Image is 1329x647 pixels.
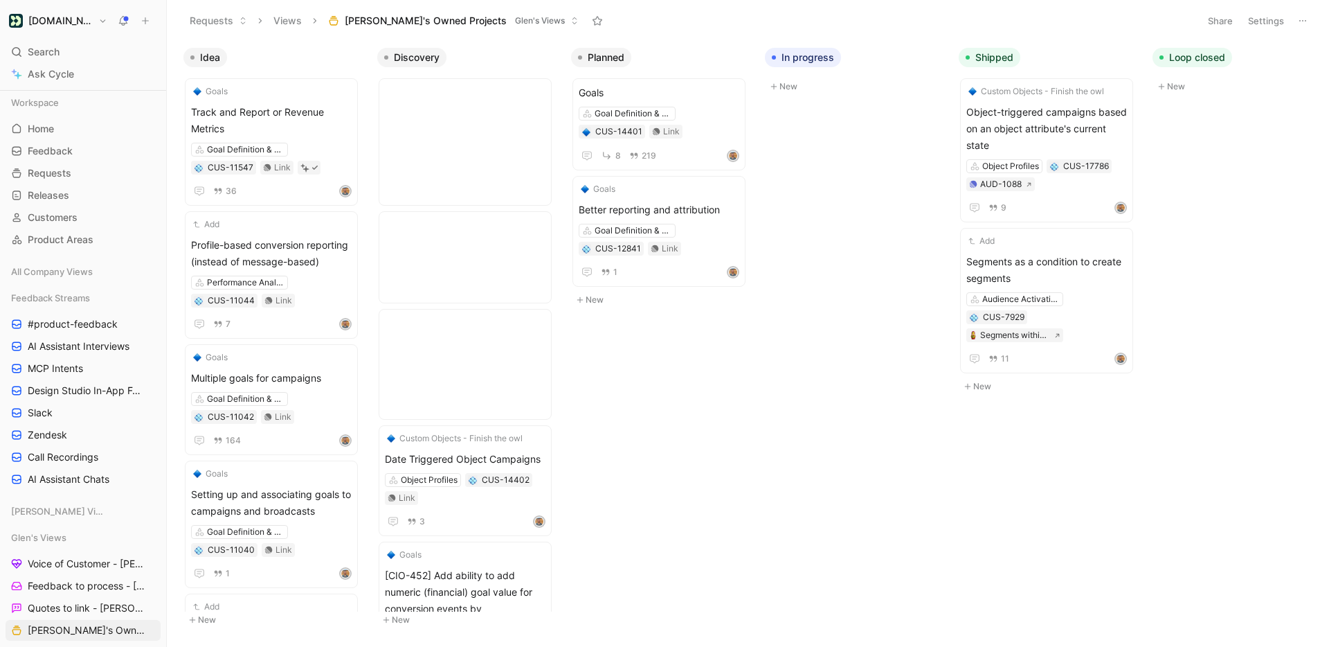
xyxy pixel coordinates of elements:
div: Link [275,294,292,308]
button: New [183,612,366,628]
div: CUS-7929 [983,310,1024,324]
span: Home [28,122,54,136]
span: Profile-based conversion reporting (instead of message-based) [191,237,352,270]
span: Multiple goals for campaigns [191,370,352,387]
span: Date Triggered Object Campaigns [385,451,545,468]
a: Slack [6,402,161,423]
a: AI Assistant Interviews [6,336,161,357]
button: 💠 [194,163,204,172]
button: Loop closed [1152,48,1232,67]
img: 🔷 [387,434,395,443]
button: Customer.io[DOMAIN_NAME] [6,11,111,30]
span: 164 [226,436,241,445]
span: 219 [642,152,656,160]
button: New [377,612,560,628]
a: Design Studio In-App Feedback [6,380,161,401]
a: Call Recordings [6,447,161,468]
button: 🔷Goals [191,351,230,364]
button: 🔷Goals [579,182,617,196]
span: Product Areas [28,233,93,247]
span: Idea [200,51,220,64]
a: #product-feedback [6,314,161,335]
button: 💠 [468,475,478,485]
button: Settings [1242,11,1290,30]
a: Quotes to link - [PERSON_NAME] [6,598,161,619]
span: Shipped [975,51,1013,64]
button: Add [191,218,221,231]
div: DiscoveryNew [372,42,566,635]
button: 11 [986,351,1012,366]
div: In progressNew [759,42,953,102]
button: New [571,292,754,308]
img: avatar [728,267,738,277]
span: [PERSON_NAME]'s Owned Projects [345,14,507,28]
span: Goals [593,182,615,196]
button: 9 [986,200,1009,215]
button: 💠 [581,244,591,254]
span: Design Studio In-App Feedback [28,384,144,398]
div: Link [275,543,292,557]
img: avatar [1116,203,1125,213]
button: 7 [210,317,233,332]
div: Object Profiles [982,159,1039,173]
a: GoalsGoal Definition & AttributionLink8219avatar [572,78,745,170]
span: Segments as a condition to create segments [966,254,1127,287]
div: Link [274,161,291,175]
div: Object Profiles [401,473,458,487]
button: In progress [765,48,841,67]
span: Glen's Views [515,14,565,28]
span: Goals [579,85,739,101]
a: Ask Cycle [6,64,161,85]
button: 🔷Goals [385,548,424,562]
img: 🔷 [193,87,201,96]
span: 3 [419,517,425,526]
img: 💠 [582,245,590,254]
a: 🔷GoalsBetter reporting and attributionGoal Definition & AttributionLink1avatar [572,176,745,287]
span: #product-feedback [28,317,118,331]
div: AUD-1088 [980,177,1022,191]
img: avatar [341,319,350,329]
a: Feedback [6,141,161,161]
button: Planned [571,48,631,67]
div: Feedback Streams#product-feedbackAI Assistant InterviewsMCP IntentsDesign Studio In-App FeedbackS... [6,287,161,490]
span: In progress [781,51,834,64]
button: 🔷Custom Objects - Finish the owl [385,432,525,445]
button: 219 [626,148,659,163]
a: Voice of Customer - [PERSON_NAME] [6,553,161,574]
button: 164 [210,433,244,448]
div: [PERSON_NAME] Views [6,501,161,522]
button: 🔷Goals [191,467,230,481]
img: 🔷 [193,353,201,362]
span: All Company Views [11,265,93,278]
div: Link [399,491,415,505]
button: 3 [404,514,428,529]
a: Home [6,118,161,139]
span: 8 [615,152,621,160]
button: 💠 [969,312,979,322]
div: CUS-11044 [208,294,255,308]
img: avatar [341,186,350,196]
div: 💠 [194,412,204,422]
div: 🔷 [581,127,591,136]
span: Setting up and associating goals to campaigns and broadcasts [191,486,352,520]
span: [CIO-452] Add ability to add numeric (financial) goal value for conversion events by email/campai... [385,567,545,634]
a: AI Assistant Chats [6,469,161,490]
div: PlannedNew [566,42,759,315]
button: Idea [183,48,227,67]
div: Performance Analysis [207,276,284,290]
img: 💠 [195,414,203,422]
span: Slack [28,406,53,420]
a: MCP Intents [6,358,161,379]
button: Discovery [377,48,446,67]
button: Share [1202,11,1239,30]
button: Views [267,10,308,31]
span: Workspace [11,96,59,109]
div: Audience Activation [982,292,1060,306]
span: Goals [399,548,422,562]
div: Workspace [6,92,161,113]
div: All Company Views [6,261,161,286]
span: AI Assistant Chats [28,472,109,486]
img: 💠 [469,477,477,485]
